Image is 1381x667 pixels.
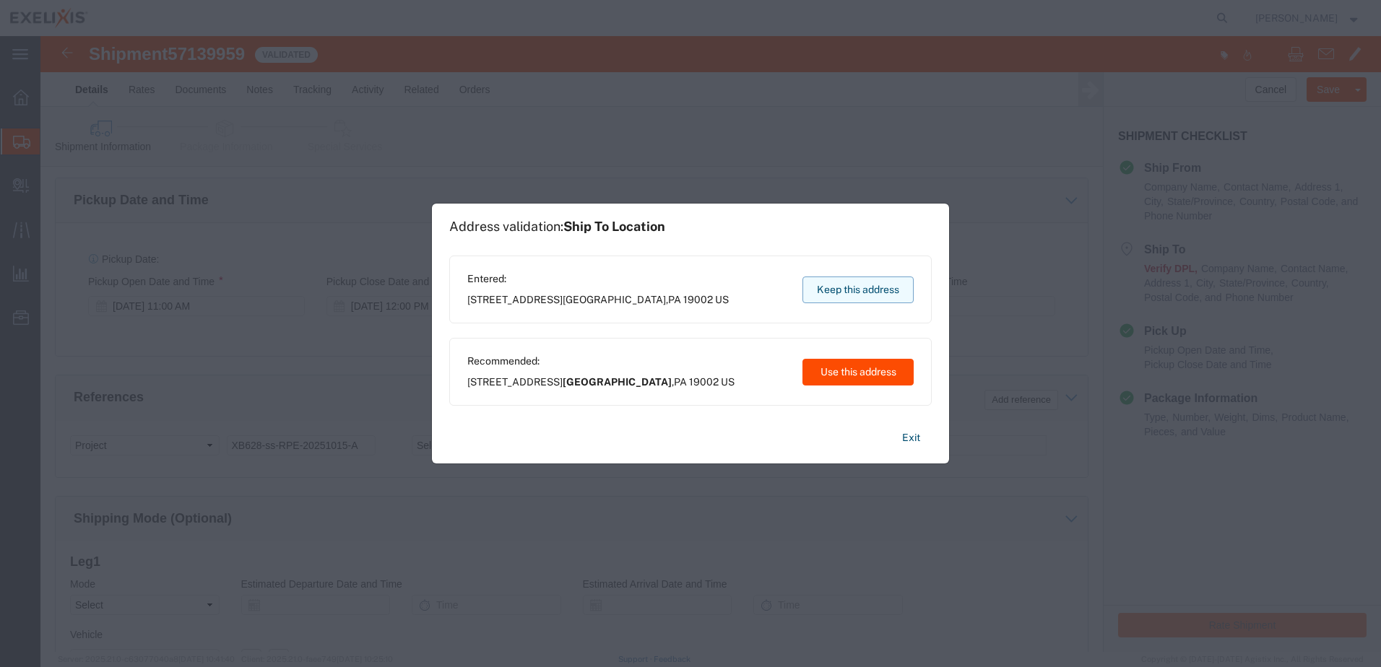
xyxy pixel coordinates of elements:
span: 19002 [683,294,713,305]
button: Keep this address [802,276,914,303]
span: 19002 [689,376,719,388]
button: Exit [891,425,932,450]
span: PA [668,294,681,305]
span: PA [674,376,687,388]
span: [STREET_ADDRESS] , [467,292,729,308]
h1: Address validation: [449,219,665,235]
button: Use this address [802,359,914,385]
span: [GEOGRAPHIC_DATA] [563,294,666,305]
span: Ship To Location [563,219,665,234]
span: [GEOGRAPHIC_DATA] [563,376,672,388]
span: Recommended: [467,354,735,369]
span: [STREET_ADDRESS] , [467,375,735,390]
span: US [721,376,735,388]
span: US [715,294,729,305]
span: Entered: [467,271,729,287]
